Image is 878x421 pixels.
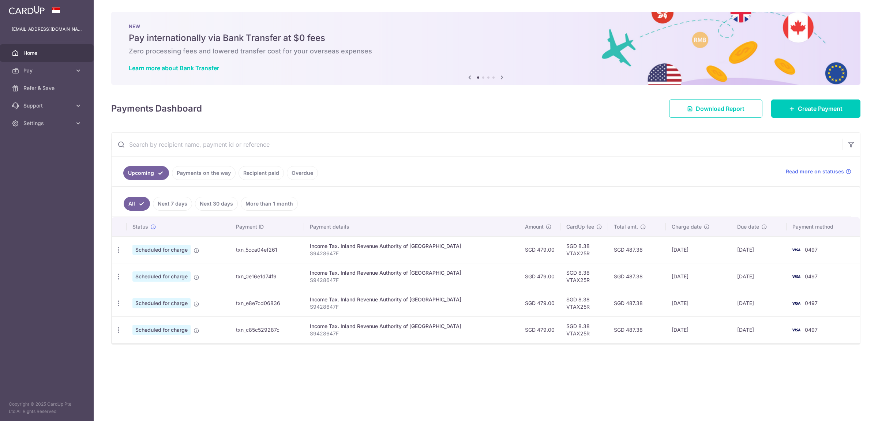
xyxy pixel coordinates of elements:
a: More than 1 month [241,197,298,211]
td: [DATE] [731,290,786,316]
th: Payment ID [230,217,304,236]
a: Upcoming [123,166,169,180]
img: Bank transfer banner [111,12,860,85]
span: Due date [737,223,759,230]
a: Overdue [287,166,318,180]
h6: Zero processing fees and lowered transfer cost for your overseas expenses [129,47,843,56]
a: Next 30 days [195,197,238,211]
a: Payments on the way [172,166,236,180]
td: SGD 8.38 VTAX25R [560,290,608,316]
td: SGD 487.38 [608,290,666,316]
td: SGD 8.38 VTAX25R [560,316,608,343]
span: Refer & Save [23,84,72,92]
th: Payment method [787,217,860,236]
td: [DATE] [666,316,731,343]
span: Create Payment [798,104,843,113]
p: S9428647F [310,303,513,311]
a: All [124,197,150,211]
td: SGD 479.00 [519,263,560,290]
span: Read more on statuses [786,168,844,175]
td: txn_c85c529287c [230,316,304,343]
div: Income Tax. Inland Revenue Authority of [GEOGRAPHIC_DATA] [310,323,513,330]
span: Support [23,102,72,109]
span: Download Report [696,104,744,113]
div: Income Tax. Inland Revenue Authority of [GEOGRAPHIC_DATA] [310,269,513,277]
img: Bank Card [789,299,803,308]
span: 0497 [805,273,818,279]
span: Home [23,49,72,57]
span: 0497 [805,327,818,333]
a: Recipient paid [239,166,284,180]
td: txn_0e16e1d74f9 [230,263,304,290]
span: Scheduled for charge [132,245,191,255]
p: S9428647F [310,330,513,337]
td: [DATE] [666,263,731,290]
span: Scheduled for charge [132,271,191,282]
a: Create Payment [771,99,860,118]
a: Download Report [669,99,762,118]
p: S9428647F [310,277,513,284]
p: NEW [129,23,843,29]
p: [EMAIL_ADDRESS][DOMAIN_NAME] [12,26,82,33]
td: [DATE] [666,290,731,316]
img: Bank Card [789,326,803,334]
td: SGD 479.00 [519,316,560,343]
span: Status [132,223,148,230]
td: SGD 8.38 VTAX25R [560,236,608,263]
td: SGD 479.00 [519,236,560,263]
a: Next 7 days [153,197,192,211]
th: Payment details [304,217,519,236]
h4: Payments Dashboard [111,102,202,115]
span: Settings [23,120,72,127]
td: [DATE] [731,236,786,263]
a: Read more on statuses [786,168,851,175]
h5: Pay internationally via Bank Transfer at $0 fees [129,32,843,44]
td: [DATE] [731,316,786,343]
td: SGD 8.38 VTAX25R [560,263,608,290]
span: Scheduled for charge [132,298,191,308]
span: Total amt. [614,223,638,230]
td: txn_5cca04ef261 [230,236,304,263]
div: Income Tax. Inland Revenue Authority of [GEOGRAPHIC_DATA] [310,296,513,303]
p: S9428647F [310,250,513,257]
td: SGD 487.38 [608,263,666,290]
span: Pay [23,67,72,74]
td: SGD 487.38 [608,236,666,263]
span: Charge date [672,223,702,230]
td: txn_e8e7cd06836 [230,290,304,316]
span: 0497 [805,247,818,253]
a: Learn more about Bank Transfer [129,64,219,72]
div: Income Tax. Inland Revenue Authority of [GEOGRAPHIC_DATA] [310,243,513,250]
input: Search by recipient name, payment id or reference [112,133,843,156]
img: CardUp [9,6,45,15]
span: Amount [525,223,544,230]
span: Scheduled for charge [132,325,191,335]
td: SGD 479.00 [519,290,560,316]
td: SGD 487.38 [608,316,666,343]
span: 0497 [805,300,818,306]
td: [DATE] [731,263,786,290]
td: [DATE] [666,236,731,263]
span: CardUp fee [566,223,594,230]
img: Bank Card [789,245,803,254]
img: Bank Card [789,272,803,281]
